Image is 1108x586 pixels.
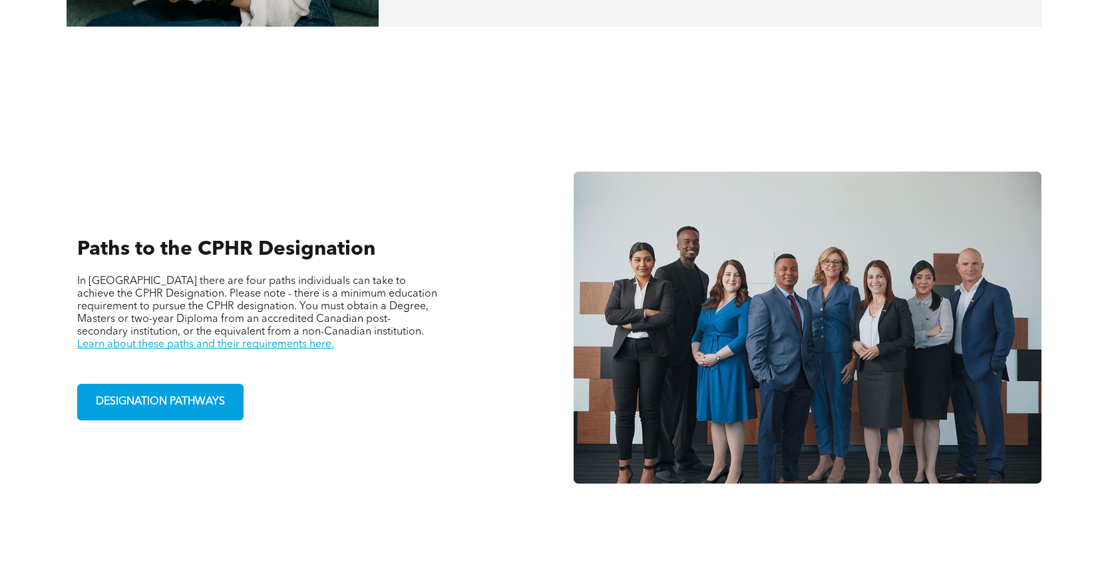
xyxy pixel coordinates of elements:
[77,239,375,259] span: Paths to the CPHR Designation
[77,339,334,350] a: Learn about these paths and their requirements here.
[91,389,230,415] span: DESIGNATION PATHWAYS
[77,384,244,420] a: DESIGNATION PATHWAYS
[574,172,1041,484] img: A group of business people are posing for a picture together.
[77,276,437,337] span: In [GEOGRAPHIC_DATA] there are four paths individuals can take to achieve the CPHR Designation. P...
